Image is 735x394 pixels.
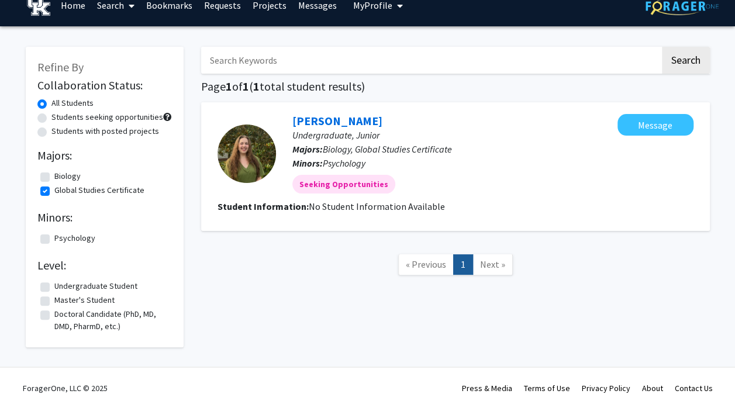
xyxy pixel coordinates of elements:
[201,47,660,74] input: Search Keywords
[406,258,446,270] span: « Previous
[37,258,172,272] h2: Level:
[292,175,395,193] mat-chip: Seeking Opportunities
[51,125,159,137] label: Students with posted projects
[54,232,95,244] label: Psychology
[54,280,137,292] label: Undergraduate Student
[201,80,710,94] h1: Page of ( total student results)
[51,111,163,123] label: Students seeking opportunities
[292,143,323,155] b: Majors:
[37,60,84,74] span: Refine By
[398,254,454,275] a: Previous Page
[453,254,473,275] a: 1
[662,47,710,74] button: Search
[292,113,382,128] a: [PERSON_NAME]
[218,201,309,212] b: Student Information:
[642,383,663,393] a: About
[524,383,570,393] a: Terms of Use
[480,258,505,270] span: Next »
[292,157,323,169] b: Minors:
[9,341,50,385] iframe: Chat
[243,79,249,94] span: 1
[54,294,115,306] label: Master's Student
[37,148,172,163] h2: Majors:
[462,383,512,393] a: Press & Media
[472,254,513,275] a: Next Page
[582,383,630,393] a: Privacy Policy
[54,184,144,196] label: Global Studies Certificate
[292,129,379,141] span: Undergraduate, Junior
[323,143,452,155] span: Biology, Global Studies Certificate
[617,114,693,136] button: Message Lauren Rizk
[201,243,710,290] nav: Page navigation
[323,157,365,169] span: Psychology
[226,79,232,94] span: 1
[309,201,445,212] span: No Student Information Available
[37,78,172,92] h2: Collaboration Status:
[37,210,172,224] h2: Minors:
[54,308,169,333] label: Doctoral Candidate (PhD, MD, DMD, PharmD, etc.)
[51,97,94,109] label: All Students
[675,383,713,393] a: Contact Us
[54,170,81,182] label: Biology
[253,79,260,94] span: 1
